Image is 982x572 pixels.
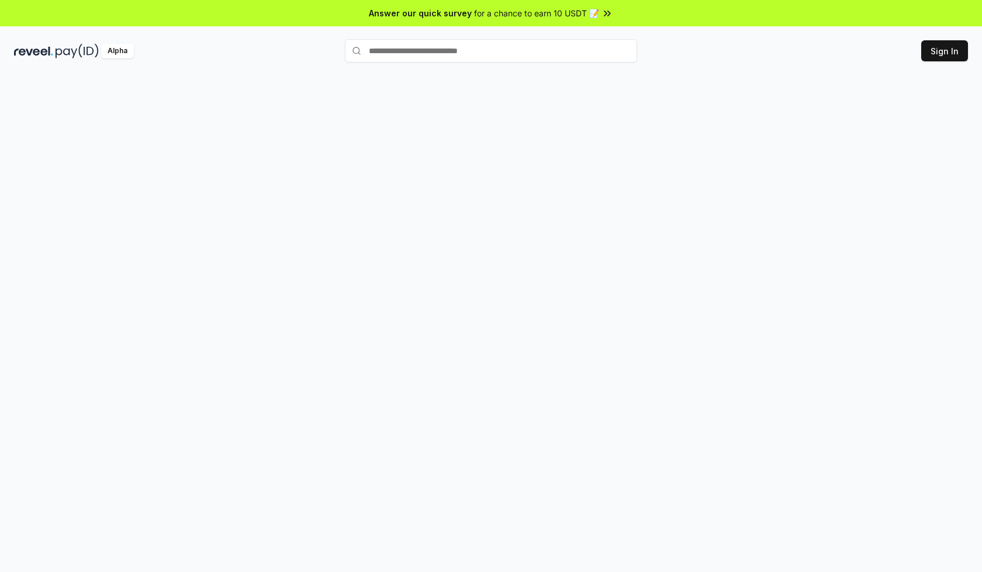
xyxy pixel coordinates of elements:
[921,40,968,61] button: Sign In
[369,7,472,19] span: Answer our quick survey
[474,7,599,19] span: for a chance to earn 10 USDT 📝
[56,44,99,58] img: pay_id
[14,44,53,58] img: reveel_dark
[101,44,134,58] div: Alpha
